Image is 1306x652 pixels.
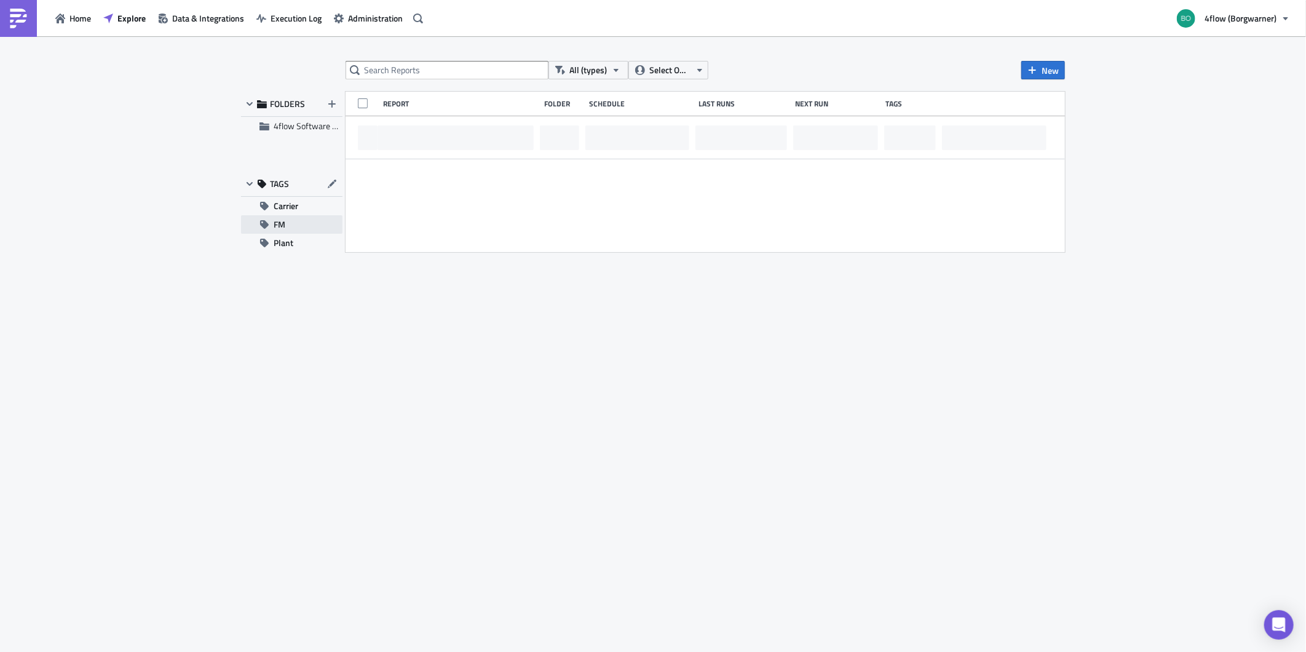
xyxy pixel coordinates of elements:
[250,9,328,28] button: Execution Log
[548,61,628,79] button: All (types)
[274,215,285,234] span: FM
[796,99,880,108] div: Next Run
[241,215,342,234] button: FM
[97,9,152,28] button: Explore
[328,9,409,28] button: Administration
[348,12,403,25] span: Administration
[545,99,584,108] div: Folder
[590,99,693,108] div: Schedule
[384,99,539,108] div: Report
[274,197,298,215] span: Carrier
[241,234,342,252] button: Plant
[1176,8,1197,29] img: Avatar
[649,63,691,77] span: Select Owner
[1169,5,1297,32] button: 4flow (Borgwarner)
[1264,610,1294,640] div: Open Intercom Messenger
[117,12,146,25] span: Explore
[270,178,289,189] span: TAGS
[152,9,250,28] button: Data & Integrations
[271,12,322,25] span: Execution Log
[270,98,305,109] span: FOLDERS
[699,99,790,108] div: Last Runs
[172,12,244,25] span: Data & Integrations
[9,9,28,28] img: PushMetrics
[274,119,349,132] span: 4flow Software KAM
[69,12,91,25] span: Home
[1205,12,1276,25] span: 4flow (Borgwarner)
[885,99,937,108] div: Tags
[628,61,708,79] button: Select Owner
[241,197,342,215] button: Carrier
[1042,64,1059,77] span: New
[1021,61,1065,79] button: New
[274,234,293,252] span: Plant
[569,63,607,77] span: All (types)
[49,9,97,28] button: Home
[346,61,548,79] input: Search Reports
